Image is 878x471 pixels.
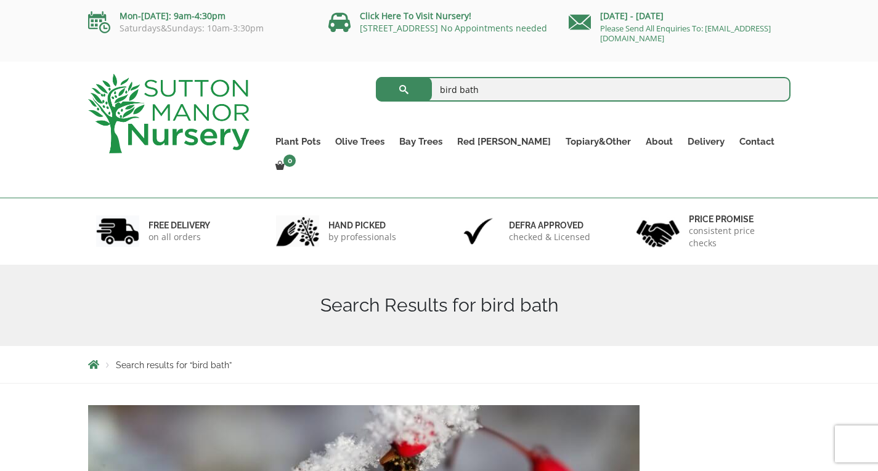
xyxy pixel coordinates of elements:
h6: Price promise [689,214,782,225]
a: Contact [732,133,782,150]
p: Mon-[DATE]: 9am-4:30pm [88,9,310,23]
img: 3.jpg [457,215,500,247]
h6: Defra approved [509,220,590,231]
p: checked & Licensed [509,231,590,243]
img: 1.jpg [96,215,139,247]
a: Olive Trees [328,133,392,150]
span: Search results for “bird bath” [116,360,232,370]
p: [DATE] - [DATE] [569,9,791,23]
input: Search... [376,77,791,102]
nav: Breadcrumbs [88,360,791,369]
a: Bay Trees [392,133,450,150]
p: consistent price checks [689,225,782,249]
a: Click Here To Visit Nursery! [360,10,471,22]
p: by professionals [328,231,396,243]
h6: hand picked [328,220,396,231]
a: Red [PERSON_NAME] [450,133,558,150]
h6: FREE DELIVERY [148,220,210,231]
span: 0 [283,155,296,167]
a: Plant Pots [268,133,328,150]
a: Delivery [680,133,732,150]
img: 2.jpg [276,215,319,247]
a: 0 [268,158,299,175]
img: 4.jpg [636,212,680,250]
p: Saturdays&Sundays: 10am-3:30pm [88,23,310,33]
a: [STREET_ADDRESS] No Appointments needed [360,22,547,34]
a: About [638,133,680,150]
a: Topiary&Other [558,133,638,150]
h1: Search Results for bird bath [88,294,791,316]
p: on all orders [148,231,210,243]
a: Please Send All Enquiries To: [EMAIL_ADDRESS][DOMAIN_NAME] [600,23,771,44]
img: logo [88,74,250,153]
